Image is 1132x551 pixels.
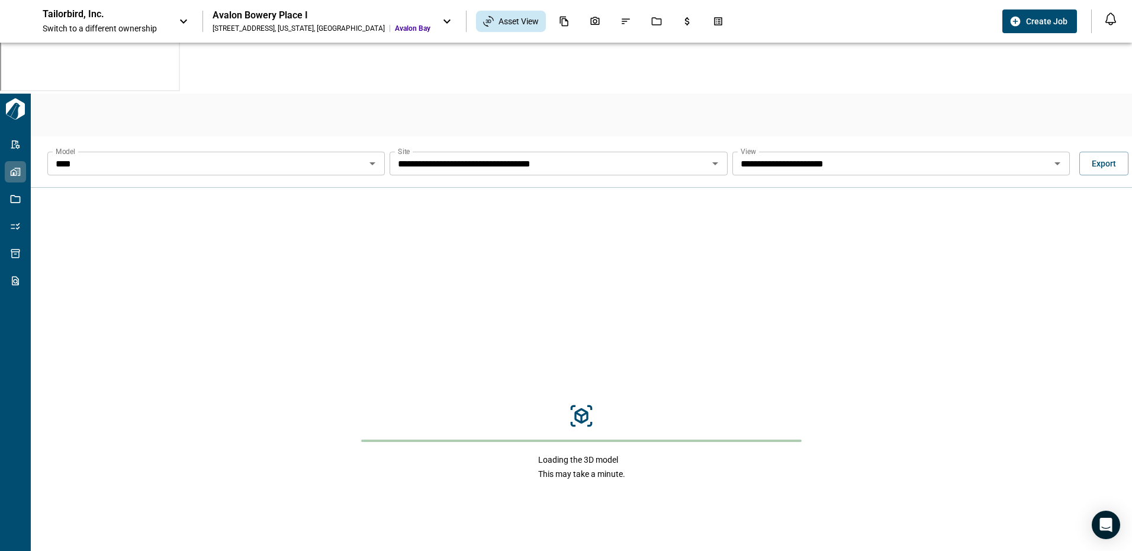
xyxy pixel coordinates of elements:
[644,11,669,31] div: Jobs
[1092,158,1116,169] span: Export
[398,146,410,156] label: Site
[1026,15,1067,27] span: Create Job
[1049,155,1066,172] button: Open
[1101,9,1120,28] button: Open notification feed
[364,155,381,172] button: Open
[675,11,700,31] div: Budgets
[213,9,430,21] div: Avalon Bowery Place I
[213,24,385,33] div: [STREET_ADDRESS] , [US_STATE] , [GEOGRAPHIC_DATA]
[1002,9,1077,33] button: Create Job
[395,24,430,33] span: Avalon Bay
[583,11,607,31] div: Photos
[1079,152,1128,175] button: Export
[613,11,638,31] div: Issues & Info
[707,155,723,172] button: Open
[1092,511,1120,539] div: Open Intercom Messenger
[538,454,625,466] span: Loading the 3D model
[741,146,756,156] label: View
[43,8,149,20] p: Tailorbird, Inc.
[706,11,731,31] div: Takeoff Center
[476,11,546,32] div: Asset View
[56,146,75,156] label: Model
[499,15,539,27] span: Asset View
[43,23,167,34] span: Switch to a different ownership
[538,468,625,480] span: This may take a minute.
[552,11,577,31] div: Documents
